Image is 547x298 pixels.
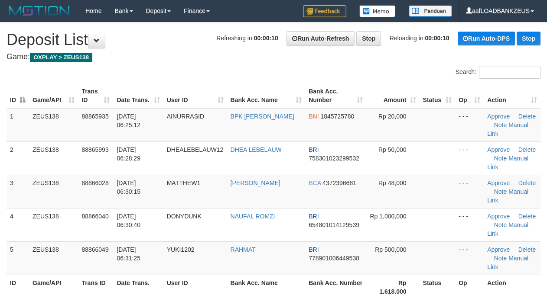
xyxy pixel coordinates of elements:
span: DHEALEBELAUW12 [167,146,224,153]
td: - - - [455,108,484,142]
span: Copy 758301023299532 to clipboard [309,155,359,162]
a: Run Auto-Refresh [287,31,355,46]
a: Manual Link [487,221,528,237]
td: 4 [7,208,29,241]
a: Stop [356,31,381,46]
span: Refreshing in: [216,35,278,42]
a: Note [494,221,507,228]
h4: Game: [7,53,540,61]
td: ZEUS138 [29,108,78,142]
span: [DATE] 06:31:25 [117,246,140,262]
span: DONYDUNK [167,213,202,220]
a: Manual Link [487,188,528,204]
a: Delete [518,146,536,153]
td: - - - [455,141,484,175]
span: Copy 4372396681 to clipboard [322,179,356,186]
td: 3 [7,175,29,208]
td: - - - [455,208,484,241]
a: Approve [487,113,510,120]
img: panduan.png [409,5,452,17]
a: Note [494,255,507,262]
span: 88866040 [81,213,108,220]
a: Manual Link [487,255,528,270]
a: DHEA LEBELAUW [231,146,282,153]
span: Rp 500,000 [375,246,406,253]
a: Stop [517,32,540,45]
span: BRI [309,213,319,220]
th: Trans ID: activate to sort column ascending [78,83,113,108]
span: 88865993 [81,146,108,153]
a: Approve [487,246,510,253]
span: MATTHEW1 [167,179,201,186]
span: BRI [309,246,319,253]
label: Search: [456,66,540,79]
span: Rp 1,000,000 [370,213,406,220]
td: 2 [7,141,29,175]
span: [DATE] 06:25:12 [117,113,140,128]
span: [DATE] 06:30:15 [117,179,140,195]
a: Approve [487,179,510,186]
span: Copy 654801014129539 to clipboard [309,221,359,228]
input: Search: [479,66,540,79]
a: Manual Link [487,122,528,137]
strong: 00:00:10 [425,35,449,42]
td: - - - [455,241,484,275]
th: Amount: activate to sort column ascending [366,83,419,108]
a: Manual Link [487,155,528,170]
a: [PERSON_NAME] [231,179,280,186]
a: Delete [518,179,536,186]
span: BRI [309,146,319,153]
img: Button%20Memo.svg [359,5,396,17]
a: Delete [518,213,536,220]
h1: Deposit List [7,31,540,48]
td: ZEUS138 [29,141,78,175]
span: Rp 20,000 [378,113,407,120]
a: Run Auto-DPS [458,32,515,45]
span: 88866049 [81,246,108,253]
span: Reloading in: [390,35,449,42]
span: Rp 50,000 [378,146,407,153]
th: Bank Acc. Number: activate to sort column ascending [305,83,366,108]
th: Date Trans.: activate to sort column ascending [113,83,163,108]
th: ID: activate to sort column descending [7,83,29,108]
a: RAHMAT [231,246,256,253]
a: NAUFAL ROMZI [231,213,275,220]
td: - - - [455,175,484,208]
span: Copy 778901006449538 to clipboard [309,255,359,262]
a: Note [494,188,507,195]
td: ZEUS138 [29,208,78,241]
span: Copy 1845725780 to clipboard [320,113,354,120]
td: ZEUS138 [29,175,78,208]
a: BPK [PERSON_NAME] [231,113,294,120]
span: 88865935 [81,113,108,120]
span: BCA [309,179,321,186]
th: Op: activate to sort column ascending [455,83,484,108]
span: OXPLAY > ZEUS138 [30,53,92,62]
th: Action: activate to sort column ascending [484,83,540,108]
span: [DATE] 06:28:29 [117,146,140,162]
span: Rp 48,000 [378,179,407,186]
th: User ID: activate to sort column ascending [163,83,227,108]
a: Approve [487,146,510,153]
span: BNI [309,113,319,120]
span: [DATE] 06:30:40 [117,213,140,228]
img: Feedback.jpg [303,5,346,17]
td: ZEUS138 [29,241,78,275]
th: Status: activate to sort column ascending [420,83,456,108]
a: Note [494,155,507,162]
span: 88866028 [81,179,108,186]
img: MOTION_logo.png [7,4,72,17]
a: Delete [518,246,536,253]
td: 5 [7,241,29,275]
td: 1 [7,108,29,142]
span: AINURRASID [167,113,204,120]
span: YUKI1202 [167,246,195,253]
a: Delete [518,113,536,120]
strong: 00:00:10 [254,35,278,42]
a: Note [494,122,507,128]
th: Bank Acc. Name: activate to sort column ascending [227,83,306,108]
a: Approve [487,213,510,220]
th: Game/API: activate to sort column ascending [29,83,78,108]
